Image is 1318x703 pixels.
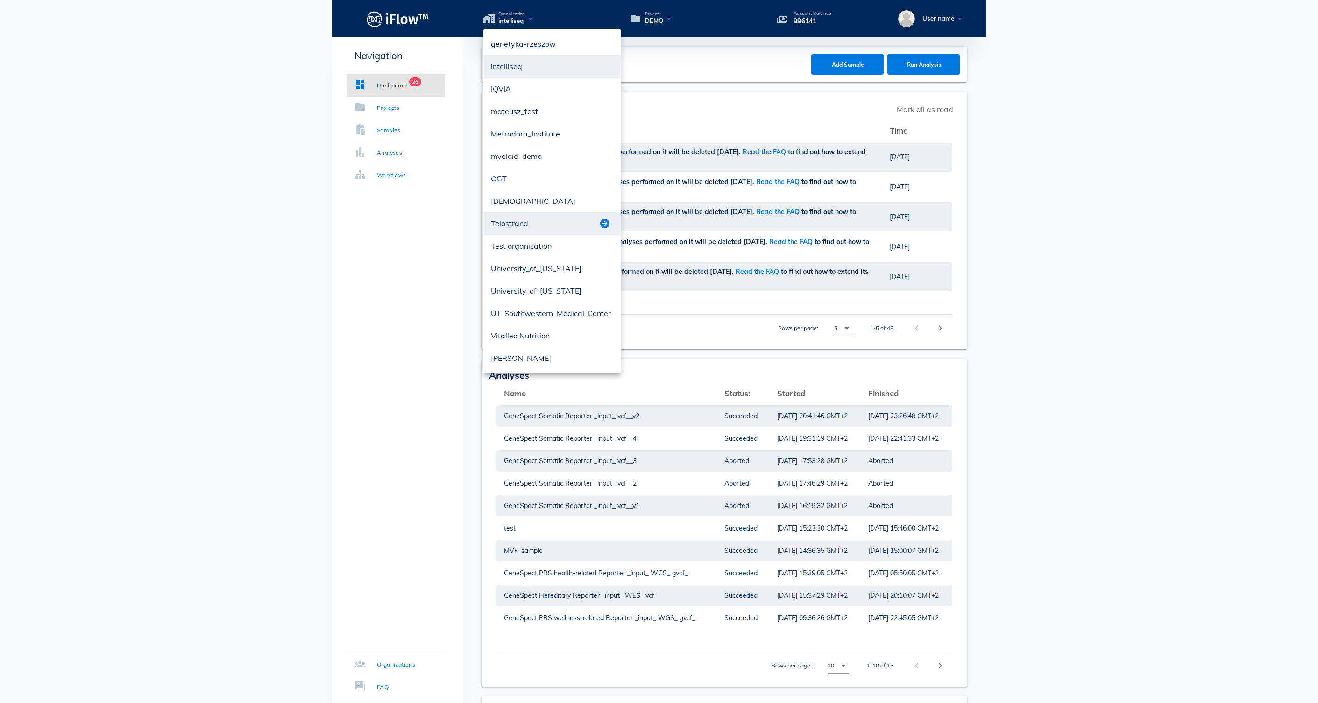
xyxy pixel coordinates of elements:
a: Read the FAQ [769,237,813,246]
td: Aborted [717,450,769,472]
div: Logo [332,8,463,29]
span: [DATE] [890,213,910,221]
td: GeneSpect Somatic Reporter _input_ vcf__2 [496,472,717,495]
td: Succeeded [717,539,769,562]
span: DEMO [645,16,663,26]
a: Read the FAQ [756,178,800,186]
td: [DATE] 20:41:46 GMT+2 [770,405,861,427]
i: arrow_drop_down [841,323,852,334]
span: User name [922,14,954,22]
span: [DATE] [890,183,910,191]
p: Navigation [347,49,445,63]
th: Started: Not sorted. Activate to sort ascending. [770,382,861,405]
div: 10 [828,661,834,670]
td: [DATE] 09:36:26 GMT+2 [770,607,861,629]
td: GeneSpect Somatic Reporter _input_ vcf__3 [496,450,717,472]
p: 996141 [794,16,831,26]
button: Next page [932,320,949,337]
span: Time [890,126,907,136]
td: [DATE] 22:41:33 GMT+2 [861,427,952,450]
div: [PERSON_NAME] [491,351,613,366]
span: Name [504,388,526,398]
div: 1-10 of 13 [867,661,893,670]
td: GeneSpect PRS wellness-related Reporter _input_ WGS_ gvcf_ [496,607,717,629]
td: GeneSpect Somatic Reporter _input_ vcf__4 [496,427,717,450]
div: Organizations [377,660,415,669]
div: University_of_[US_STATE] [491,283,613,298]
td: Succeeded [717,584,769,607]
th: Status:: Not sorted. Activate to sort ascending. [717,382,769,405]
div: UT_Southwestern_Medical_Center [491,306,613,321]
div: myeloid_demo [491,149,613,164]
td: GeneSpect Hereditary Reporter _input_ WES_ vcf_ [496,584,717,607]
span: and all analyses performed on it will be deleted [DATE]. [578,208,756,216]
td: [DATE] 14:36:35 GMT+2 [770,539,861,562]
td: Aborted [861,472,952,495]
td: [DATE] 23:26:48 GMT+2 [861,405,952,427]
span: and all analyses performed on it will be deleted [DATE]. [578,178,756,186]
p: Account Balance [794,11,831,16]
span: and all analyses performed on it will be deleted [DATE]. [557,267,736,276]
span: Add Sample [821,61,875,68]
td: Succeeded [717,607,769,629]
a: Read the FAQ [736,267,779,276]
div: Rows per page: [778,315,852,342]
div: 5Rows per page: [834,321,852,336]
div: Dashboard [377,81,407,90]
div: mateusz_test [491,104,613,119]
td: MVF_sample [496,539,717,562]
div: genetyka-rzeszow [491,36,613,51]
div: OGT [491,171,613,186]
td: [DATE] 22:45:05 GMT+2 [861,607,952,629]
div: Rows per page: [772,652,849,679]
td: [DATE] 15:46:00 GMT+2 [861,517,952,539]
td: Succeeded [717,405,769,427]
span: Status: [724,388,750,398]
span: Badge [409,77,421,86]
td: [DATE] 15:00:07 GMT+2 [861,539,952,562]
td: [DATE] 05:50:05 GMT+2 [861,562,952,584]
div: Telostrand [491,216,599,231]
button: Add Sample [811,54,884,75]
td: [DATE] 15:23:30 GMT+2 [770,517,861,539]
div: University_of_[US_STATE] [491,261,613,276]
span: and all analyses performed on it will be deleted [DATE]. [564,148,743,156]
div: Metrodora_Institute [491,126,613,141]
div: 5 [834,324,837,332]
i: arrow_drop_down [838,660,849,671]
td: Aborted [861,450,952,472]
span: and all analyses performed on it will be deleted [DATE]. [591,237,769,246]
button: Run Analysis [887,54,960,75]
td: Aborted [717,472,769,495]
td: Aborted [717,495,769,517]
span: [DATE] [890,273,910,281]
a: Read the FAQ [756,208,800,216]
img: User name [898,10,915,27]
td: [DATE] 20:10:07 GMT+2 [861,584,952,607]
td: [DATE] 17:53:28 GMT+2 [770,450,861,472]
td: Succeeded [717,427,769,450]
a: Read the FAQ [743,148,786,156]
i: chevron_right [935,660,946,671]
td: GeneSpect Somatic Reporter _input_ vcf__v1 [496,495,717,517]
th: Message [496,120,882,142]
div: IQVIA [491,81,613,96]
span: Analyses [489,369,529,381]
div: Test organisation [491,238,613,253]
td: GeneSpect Somatic Reporter _input_ vcf__v2 [496,405,717,427]
div: intelliseq [491,59,613,74]
span: [DATE] [890,153,910,161]
span: Run Analysis [897,61,951,68]
span: Organization [498,12,525,16]
div: [DEMOGRAPHIC_DATA] [491,194,613,208]
button: Next page [932,657,949,674]
div: Analyses [377,148,402,158]
span: Started [777,388,805,398]
span: Finished [868,388,899,398]
iframe: Drift Widget Chat Controller [1271,656,1307,692]
span: intelliseq [498,16,525,26]
th: Finished: Not sorted. Activate to sort ascending. [861,382,952,405]
td: Aborted [861,495,952,517]
div: Projects [377,103,399,113]
td: [DATE] 17:46:29 GMT+2 [770,472,861,495]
